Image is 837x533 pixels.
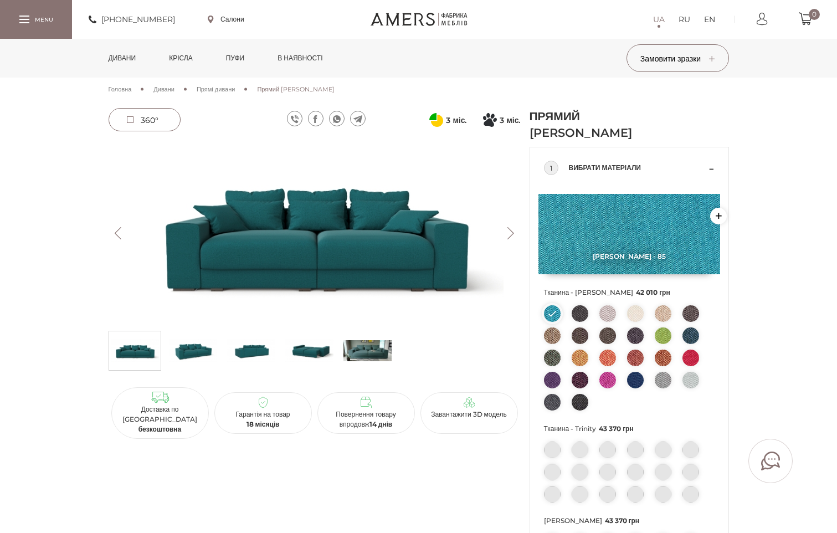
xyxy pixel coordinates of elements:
span: 42 010 грн [636,288,670,296]
a: Дивани [153,84,174,94]
img: Etna - 85 [538,194,720,274]
a: EN [704,13,715,26]
a: Прямі дивани [197,84,235,94]
svg: Покупка частинами від Монобанку [483,113,497,127]
p: Гарантія на товар [219,409,307,429]
span: 360° [141,115,158,125]
a: Салони [208,14,244,24]
a: в наявності [269,39,331,78]
img: Прямий диван БРУНО -0 [109,141,521,325]
div: 1 [544,161,558,175]
a: Пуфи [218,39,253,78]
span: [PERSON_NAME] - 85 [538,252,720,260]
a: facebook [308,111,323,126]
span: Прямі дивани [197,85,235,93]
a: Крісла [161,39,201,78]
a: Дивани [100,39,145,78]
a: 360° [109,108,181,131]
button: Previous [109,227,128,239]
b: 14 днів [369,420,393,428]
img: Прямий диван БРУНО s-3 [285,334,333,367]
button: Замовити зразки [627,44,729,72]
p: Завантажити 3D модель [425,409,514,419]
a: viber [287,111,302,126]
a: [PHONE_NUMBER] [89,13,175,26]
img: Прямий диван БРУНО s-0 [111,334,159,367]
span: Дивани [153,85,174,93]
span: 0 [809,9,820,20]
span: [PERSON_NAME] [544,514,715,528]
img: Прямий диван БРУНО s-2 [227,334,275,367]
a: Головна [109,84,132,94]
span: 3 міс. [446,114,466,127]
span: Тканина - [PERSON_NAME] [544,285,715,300]
img: s_ [343,334,392,367]
span: Головна [109,85,132,93]
p: Повернення товару впродовж [322,409,410,429]
a: whatsapp [329,111,345,126]
b: 18 місяців [247,420,280,428]
svg: Оплата частинами від ПриватБанку [429,113,443,127]
img: Прямий диван БРУНО s-1 [169,334,217,367]
span: 3 міс. [500,114,520,127]
a: UA [653,13,665,26]
b: безкоштовна [138,425,182,433]
h1: Прямий [PERSON_NAME] [530,108,657,141]
p: Доставка по [GEOGRAPHIC_DATA] [116,404,204,434]
span: Тканина - Trinity [544,422,715,436]
span: 43 370 грн [599,424,634,433]
button: Next [501,227,521,239]
a: telegram [350,111,366,126]
span: 43 370 грн [605,516,640,525]
span: Замовити зразки [640,54,715,64]
span: Вибрати матеріали [569,161,706,175]
a: RU [679,13,690,26]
